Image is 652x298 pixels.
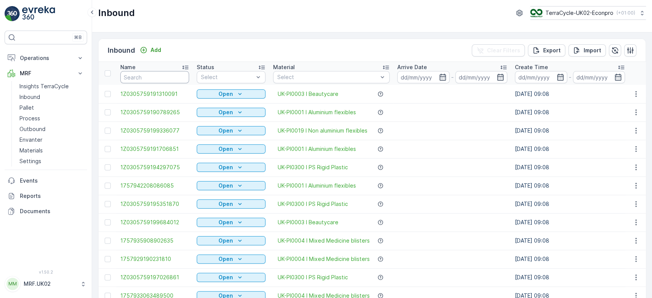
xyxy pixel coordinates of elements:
[511,177,629,195] td: [DATE] 09:08
[20,54,72,62] p: Operations
[278,109,356,116] a: UK-PI0001 I Aluminium flexibles
[197,89,265,99] button: Open
[278,274,348,281] a: UK-PI0300 I PS Rigid Plastic
[616,10,635,16] p: ( +01:00 )
[197,236,265,245] button: Open
[16,102,87,113] a: Pallet
[19,104,34,112] p: Pallet
[278,219,338,226] a: UK-PI0003 I Beautycare
[16,92,87,102] a: Inbound
[528,44,565,57] button: Export
[511,250,629,268] td: [DATE] 09:08
[19,157,41,165] p: Settings
[20,70,72,77] p: MRF
[573,71,625,83] input: dd/mm/yyyy
[16,81,87,92] a: Insights TerraCycle
[20,207,84,215] p: Documents
[487,47,520,54] p: Clear Filters
[197,163,265,172] button: Open
[511,140,629,158] td: [DATE] 09:08
[74,34,82,40] p: ⌘B
[197,144,265,154] button: Open
[5,6,20,21] img: logo
[511,195,629,213] td: [DATE] 09:08
[6,278,19,290] div: MM
[120,200,189,208] a: 1Z0305759195351870
[105,238,111,244] div: Toggle Row Selected
[120,164,189,171] a: 1Z0305759194297075
[201,73,254,81] p: Select
[511,103,629,121] td: [DATE] 09:08
[218,274,233,281] p: Open
[105,183,111,189] div: Toggle Row Selected
[20,177,84,185] p: Events
[218,219,233,226] p: Open
[218,237,233,245] p: Open
[273,63,295,71] p: Material
[19,83,69,90] p: Insights TerraCycle
[120,182,189,189] a: 1757942208086085
[105,201,111,207] div: Toggle Row Selected
[218,127,233,134] p: Open
[19,136,42,144] p: Envanter
[218,164,233,171] p: Open
[472,44,525,57] button: Clear Filters
[5,276,87,292] button: MMMRF.UK02
[278,164,348,171] a: UK-PI0300 I PS Rigid Plastic
[120,145,189,153] a: 1Z0305759191706851
[22,6,55,21] img: logo_light-DOdMpM7g.png
[120,127,189,134] a: 1Z0305759199336077
[24,280,76,288] p: MRF.UK02
[218,109,233,116] p: Open
[278,127,367,134] a: UK-PI0019 I Non aluminium flexibles
[20,192,84,200] p: Reports
[120,274,189,281] a: 1Z0305759197026861
[16,124,87,134] a: Outbound
[278,200,348,208] a: UK-PI0300 I PS Rigid Plastic
[584,47,601,54] p: Import
[120,237,189,245] span: 1757935908902635
[197,108,265,117] button: Open
[545,9,613,17] p: TerraCycle-UK02-Econpro
[511,213,629,232] td: [DATE] 09:08
[98,7,135,19] p: Inbound
[218,90,233,98] p: Open
[105,109,111,115] div: Toggle Row Selected
[105,91,111,97] div: Toggle Row Selected
[455,71,508,83] input: dd/mm/yyyy
[218,182,233,189] p: Open
[19,115,40,122] p: Process
[105,256,111,262] div: Toggle Row Selected
[278,237,370,245] a: UK-PI0004 I Mixed Medicine blisters
[5,188,87,204] a: Reports
[543,47,561,54] p: Export
[530,6,646,20] button: TerraCycle-UK02-Econpro(+01:00)
[218,145,233,153] p: Open
[5,204,87,219] a: Documents
[278,255,370,263] a: UK-PI0004 I Mixed Medicine blisters
[197,218,265,227] button: Open
[105,274,111,280] div: Toggle Row Selected
[16,156,87,167] a: Settings
[120,109,189,116] a: 1Z0305759190789265
[197,126,265,135] button: Open
[197,199,265,209] button: Open
[278,182,356,189] a: UK-PI0001 I Aluminium flexibles
[16,113,87,124] a: Process
[120,219,189,226] a: 1Z0305759199684012
[19,93,40,101] p: Inbound
[568,44,606,57] button: Import
[5,66,87,81] button: MRF
[278,145,356,153] span: UK-PI0001 I Aluminium flexibles
[120,255,189,263] a: 1757929190231810
[511,158,629,177] td: [DATE] 09:08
